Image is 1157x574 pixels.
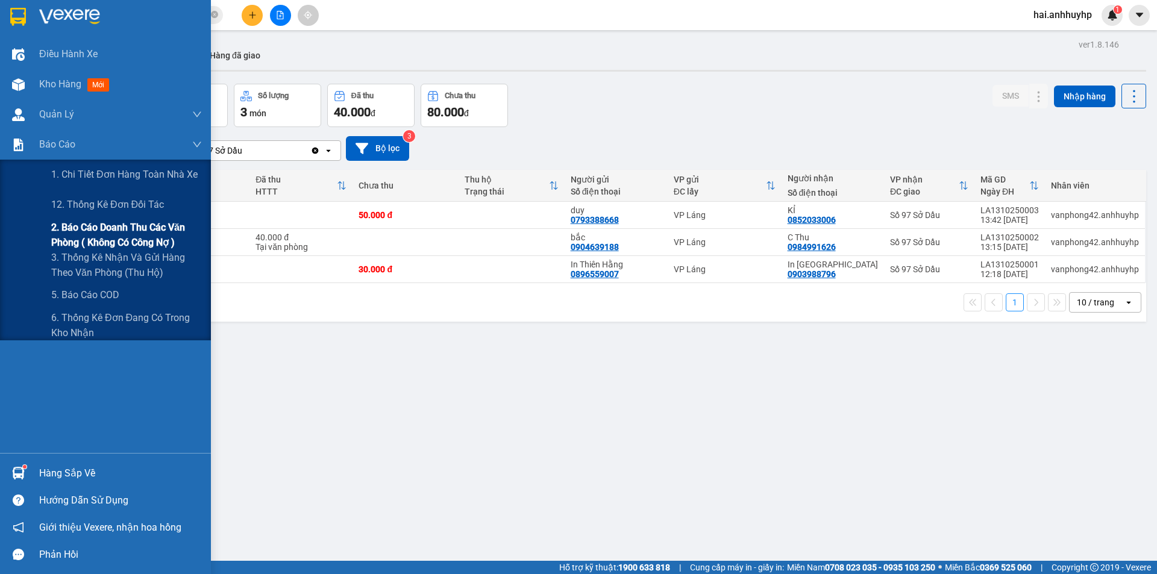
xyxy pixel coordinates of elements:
div: vanphong42.anhhuyhp [1051,264,1139,274]
div: VP gửi [674,175,766,184]
span: | [679,561,681,574]
span: copyright [1090,563,1099,572]
img: icon-new-feature [1107,10,1118,20]
div: Thu hộ [465,175,549,184]
button: Số lượng3món [234,84,321,127]
sup: 3 [403,130,415,142]
div: 0852033006 [788,215,836,225]
img: warehouse-icon [12,48,25,61]
div: bắc [571,232,662,242]
span: ⚪️ [938,565,942,570]
button: Bộ lọc [346,136,409,161]
div: Số điện thoại [571,187,662,196]
div: ĐC giao [890,187,959,196]
div: 0904639188 [571,242,619,252]
button: Đã thu40.000đ [327,84,415,127]
span: aim [304,11,312,19]
div: 40.000 đ [256,232,346,242]
div: 0903988796 [788,269,836,279]
div: ĐC lấy [674,187,766,196]
span: Cung cấp máy in - giấy in: [690,561,784,574]
img: warehouse-icon [12,108,25,121]
span: | [1041,561,1043,574]
div: Đã thu [256,175,337,184]
span: Báo cáo [39,137,75,152]
input: Selected Số 97 Sở Dầu. [243,145,245,157]
span: 12. Thống kê đơn đối tác [51,197,164,212]
div: 13:42 [DATE] [980,215,1039,225]
div: ver 1.8.146 [1079,38,1119,51]
strong: CHUYỂN PHÁT NHANH VIP ANH HUY [75,10,165,49]
span: close-circle [211,11,218,18]
span: message [13,549,24,560]
button: 1 [1006,293,1024,311]
span: Miền Bắc [945,561,1032,574]
div: Người gửi [571,175,662,184]
span: Hỗ trợ kỹ thuật: [559,561,670,574]
div: Chưa thu [359,181,453,190]
svg: open [1124,298,1133,307]
div: KỈ [788,205,878,215]
span: question-circle [13,494,24,506]
div: 12:18 [DATE] [980,269,1039,279]
span: 2. Báo cáo doanh thu các văn phòng ( không có công nợ ) [51,220,202,250]
span: Miền Nam [787,561,935,574]
span: mới [87,78,109,92]
div: VP Láng [674,237,776,247]
div: Đã thu [351,92,374,100]
div: In Trường Phú [788,260,878,269]
strong: 1900 633 818 [618,563,670,572]
svg: open [324,146,333,155]
span: Quản Lý [39,107,74,122]
div: Số 97 Sở Dầu [192,145,242,157]
div: 0896559007 [571,269,619,279]
span: down [192,110,202,119]
div: Mã GD [980,175,1029,184]
div: Trạng thái [465,187,549,196]
span: món [249,108,266,118]
div: Ngày ĐH [980,187,1029,196]
span: 6. Thống kê đơn đang có trong kho nhận [51,310,202,340]
span: đ [371,108,375,118]
span: 1 [1115,5,1120,14]
span: Giới thiệu Vexere, nhận hoa hồng [39,520,181,535]
span: 40.000 [334,105,371,119]
div: Số điện thoại [788,188,878,198]
sup: 1 [23,465,27,469]
img: solution-icon [12,139,25,151]
div: Số lượng [258,92,289,100]
span: 3 [240,105,247,119]
div: 0793388668 [571,215,619,225]
div: VP Láng [674,210,776,220]
div: 50.000 đ [359,210,453,220]
div: LA1310250001 [980,260,1039,269]
span: file-add [276,11,284,19]
div: Hướng dẫn sử dụng [39,491,202,510]
th: Toggle SortBy [668,170,782,202]
button: aim [298,5,319,26]
div: vanphong42.anhhuyhp [1051,237,1139,247]
img: warehouse-icon [12,467,25,479]
span: hai.anhhuyhp [1024,7,1102,22]
div: LA1310250003 [980,205,1039,215]
th: Toggle SortBy [884,170,974,202]
div: 13:15 [DATE] [980,242,1039,252]
span: caret-down [1134,10,1145,20]
th: Toggle SortBy [974,170,1045,202]
span: đ [464,108,469,118]
span: Chuyển phát nhanh: [GEOGRAPHIC_DATA] - [GEOGRAPHIC_DATA] [68,52,172,95]
th: Toggle SortBy [249,170,353,202]
span: Điều hành xe [39,46,98,61]
span: plus [248,11,257,19]
div: duy [571,205,662,215]
button: file-add [270,5,291,26]
div: In Thiên Hằng [571,260,662,269]
strong: 0369 525 060 [980,563,1032,572]
div: LA1310250002 [980,232,1039,242]
div: Người nhận [788,173,878,183]
img: logo [5,48,67,109]
span: 80.000 [427,105,464,119]
div: HTTT [256,187,337,196]
button: Chưa thu80.000đ [421,84,508,127]
div: Số 97 Sở Dầu [890,237,968,247]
